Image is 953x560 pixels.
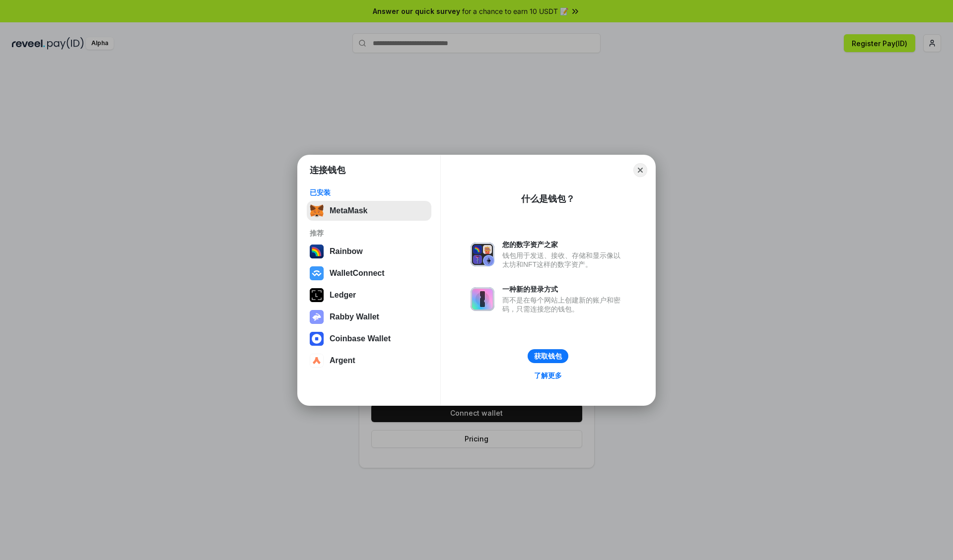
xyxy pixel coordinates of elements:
[330,291,356,300] div: Ledger
[307,263,431,283] button: WalletConnect
[534,352,562,361] div: 获取钱包
[310,188,428,197] div: 已安装
[528,349,568,363] button: 获取钱包
[307,201,431,221] button: MetaMask
[310,266,324,280] img: svg+xml,%3Csvg%20width%3D%2228%22%20height%3D%2228%22%20viewBox%3D%220%200%2028%2028%22%20fill%3D...
[307,329,431,349] button: Coinbase Wallet
[310,354,324,368] img: svg+xml,%3Csvg%20width%3D%2228%22%20height%3D%2228%22%20viewBox%3D%220%200%2028%2028%22%20fill%3D...
[310,332,324,346] img: svg+xml,%3Csvg%20width%3D%2228%22%20height%3D%2228%22%20viewBox%3D%220%200%2028%2028%22%20fill%3D...
[502,240,625,249] div: 您的数字资产之家
[310,245,324,258] img: svg+xml,%3Csvg%20width%3D%22120%22%20height%3D%22120%22%20viewBox%3D%220%200%20120%20120%22%20fil...
[471,243,494,266] img: svg+xml,%3Csvg%20xmlns%3D%22http%3A%2F%2Fwww.w3.org%2F2000%2Fsvg%22%20fill%3D%22none%22%20viewBox...
[310,288,324,302] img: svg+xml,%3Csvg%20xmlns%3D%22http%3A%2F%2Fwww.w3.org%2F2000%2Fsvg%22%20width%3D%2228%22%20height%3...
[330,206,367,215] div: MetaMask
[471,287,494,311] img: svg+xml,%3Csvg%20xmlns%3D%22http%3A%2F%2Fwww.w3.org%2F2000%2Fsvg%22%20fill%3D%22none%22%20viewBox...
[330,247,363,256] div: Rainbow
[330,356,355,365] div: Argent
[307,307,431,327] button: Rabby Wallet
[502,285,625,294] div: 一种新的登录方式
[310,164,345,176] h1: 连接钱包
[330,269,385,278] div: WalletConnect
[633,163,647,177] button: Close
[528,369,568,382] a: 了解更多
[330,312,379,321] div: Rabby Wallet
[534,371,562,380] div: 了解更多
[310,229,428,238] div: 推荐
[330,334,391,343] div: Coinbase Wallet
[307,242,431,261] button: Rainbow
[307,351,431,371] button: Argent
[310,204,324,218] img: svg+xml,%3Csvg%20fill%3D%22none%22%20height%3D%2233%22%20viewBox%3D%220%200%2035%2033%22%20width%...
[502,296,625,313] div: 而不是在每个网站上创建新的账户和密码，只需连接您的钱包。
[521,193,575,205] div: 什么是钱包？
[307,285,431,305] button: Ledger
[502,251,625,269] div: 钱包用于发送、接收、存储和显示像以太坊和NFT这样的数字资产。
[310,310,324,324] img: svg+xml,%3Csvg%20xmlns%3D%22http%3A%2F%2Fwww.w3.org%2F2000%2Fsvg%22%20fill%3D%22none%22%20viewBox...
